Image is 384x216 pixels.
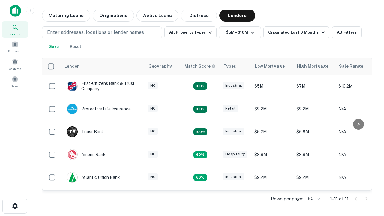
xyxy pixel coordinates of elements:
th: Low Mortgage [251,58,293,75]
div: Capitalize uses an advanced AI algorithm to match your search with the best lender. The match sco... [184,63,216,70]
p: Enter addresses, locations or lender names [47,29,144,36]
iframe: Chat Widget [354,168,384,197]
td: $8.8M [251,143,293,166]
div: Matching Properties: 3, hasApolloMatch: undefined [193,128,207,136]
div: NC [148,82,158,89]
p: 1–11 of 11 [330,195,349,202]
img: picture [67,104,77,114]
div: First-citizens Bank & Trust Company [67,81,139,91]
div: Types [223,63,236,70]
div: Atlantic Union Bank [67,172,120,183]
div: Sale Range [339,63,363,70]
div: Lender [64,63,79,70]
div: Protective Life Insurance [67,103,131,114]
div: NC [148,151,158,157]
span: Search [10,31,20,36]
img: picture [67,172,77,182]
td: $9.2M [293,166,335,189]
span: Borrowers [8,49,22,54]
div: Geography [148,63,172,70]
div: Truist Bank [67,126,104,137]
div: Industrial [223,128,244,135]
button: Originations [93,10,134,22]
div: Matching Properties: 1, hasApolloMatch: undefined [193,151,207,158]
button: Reset [66,41,85,53]
th: Geography [145,58,181,75]
td: $9.2M [251,97,293,120]
button: Enter addresses, locations or lender names [42,26,162,38]
div: High Mortgage [297,63,328,70]
img: picture [67,81,77,91]
button: Lenders [219,10,255,22]
div: Low Mortgage [255,63,285,70]
td: $6.3M [293,189,335,211]
div: 50 [306,194,321,203]
div: NC [148,173,158,180]
div: Originated Last 6 Months [268,29,327,36]
th: Capitalize uses an advanced AI algorithm to match your search with the best lender. The match sco... [181,58,220,75]
div: Retail [223,105,238,112]
div: Hospitality [223,151,247,157]
td: $6.8M [293,120,335,143]
div: NC [148,128,158,135]
td: $5M [251,75,293,97]
div: Industrial [223,173,244,180]
a: Search [2,21,28,37]
th: Types [220,58,251,75]
td: $9.2M [251,166,293,189]
img: capitalize-icon.png [10,5,21,17]
span: Contacts [9,66,21,71]
button: All Filters [332,26,362,38]
button: Active Loans [136,10,178,22]
td: $9.2M [293,97,335,120]
th: High Mortgage [293,58,335,75]
button: Distress [181,10,217,22]
button: Originated Last 6 Months [263,26,329,38]
a: Saved [2,73,28,90]
div: Matching Properties: 2, hasApolloMatch: undefined [193,82,207,90]
th: Lender [61,58,145,75]
a: Contacts [2,56,28,72]
div: Ameris Bank [67,149,106,160]
button: Save your search to get updates of matches that match your search criteria. [44,41,64,53]
img: picture [67,149,77,160]
div: Matching Properties: 2, hasApolloMatch: undefined [193,106,207,113]
td: $7M [293,75,335,97]
td: $8.8M [293,143,335,166]
div: Matching Properties: 1, hasApolloMatch: undefined [193,174,207,181]
p: T B [69,129,75,135]
h6: Match Score [184,63,214,70]
p: Rows per page: [271,195,303,202]
button: Maturing Loans [42,10,90,22]
button: $5M - $10M [219,26,261,38]
span: Saved [11,84,19,88]
a: Borrowers [2,39,28,55]
td: $5.2M [251,120,293,143]
button: All Property Types [164,26,217,38]
div: Industrial [223,82,244,89]
div: NC [148,105,158,112]
td: $6.3M [251,189,293,211]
